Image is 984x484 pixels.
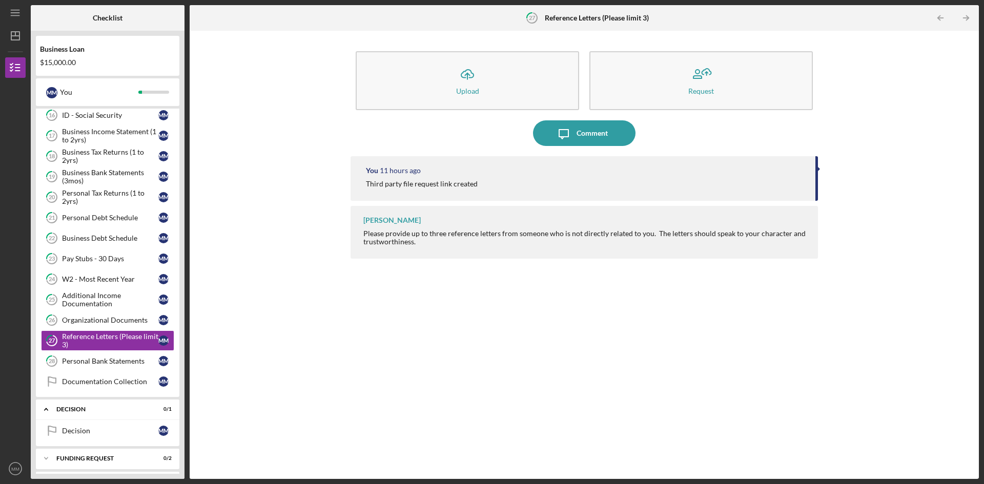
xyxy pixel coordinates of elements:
[62,148,158,164] div: Business Tax Returns (1 to 2yrs)
[41,420,174,441] a: DecisionMM
[158,254,169,264] div: M M
[153,406,172,412] div: 0 / 1
[40,45,175,53] div: Business Loan
[49,235,55,242] tspan: 22
[62,332,158,349] div: Reference Letters (Please limit 3)
[62,255,158,263] div: Pay Stubs - 30 Days
[158,172,169,182] div: M M
[158,335,169,346] div: M M
[40,58,175,67] div: $15,000.00
[363,216,421,224] div: [PERSON_NAME]
[49,174,55,180] tspan: 19
[49,153,55,160] tspan: 18
[363,229,808,246] div: Please provide up to three reference letters from someone who is not directly related to you. The...
[545,14,649,22] b: Reference Letters (Please limit 3)
[158,274,169,284] div: M M
[533,120,635,146] button: Comment
[380,166,421,175] time: 2025-10-02 03:38
[49,338,55,344] tspan: 27
[41,187,174,207] a: 20Personal Tax Returns (1 to 2yrs)MM
[366,166,378,175] div: You
[153,455,172,461] div: 0 / 2
[41,207,174,228] a: 21Personal Debt ScheduleMM
[158,213,169,223] div: M M
[41,351,174,371] a: 28Personal Bank StatementsMM
[62,189,158,205] div: Personal Tax Returns (1 to 2yrs)
[41,228,174,248] a: 22Business Debt ScheduleMM
[49,133,55,139] tspan: 17
[49,256,55,262] tspan: 23
[41,330,174,351] a: 27Reference Letters (Please limit 3)MM
[158,192,169,202] div: M M
[62,357,158,365] div: Personal Bank Statements
[49,194,55,201] tspan: 20
[158,131,169,141] div: M M
[158,110,169,120] div: M M
[5,458,26,479] button: MM
[577,120,608,146] div: Comment
[49,358,55,365] tspan: 28
[158,151,169,161] div: M M
[62,427,158,435] div: Decision
[41,269,174,289] a: 24W2 - Most Recent YearMM
[456,87,479,95] div: Upload
[158,294,169,305] div: M M
[56,406,146,412] div: Decision
[49,112,55,119] tspan: 16
[688,87,714,95] div: Request
[41,248,174,269] a: 23Pay Stubs - 30 DaysMM
[158,315,169,325] div: M M
[46,87,57,98] div: M M
[62,128,158,144] div: Business Income Statement (1 to 2yrs)
[41,125,174,146] a: 17Business Income Statement (1 to 2yrs)MM
[49,276,55,283] tspan: 24
[62,234,158,242] div: Business Debt Schedule
[62,291,158,308] div: Additional Income Documentation
[93,14,122,22] b: Checklist
[41,146,174,166] a: 18Business Tax Returns (1 to 2yrs)MM
[62,111,158,119] div: ID - Social Security
[62,275,158,283] div: W2 - Most Recent Year
[589,51,813,110] button: Request
[356,51,579,110] button: Upload
[49,297,55,303] tspan: 25
[158,376,169,387] div: M M
[158,356,169,366] div: M M
[529,14,536,21] tspan: 27
[366,180,478,188] div: Third party file request link created
[158,233,169,243] div: M M
[11,466,19,472] text: MM
[41,310,174,330] a: 26Organizational DocumentsMM
[41,166,174,187] a: 19Business Bank Statements (3mos)MM
[62,377,158,386] div: Documentation Collection
[41,289,174,310] a: 25Additional Income DocumentationMM
[49,215,55,221] tspan: 21
[62,169,158,185] div: Business Bank Statements (3mos)
[158,426,169,436] div: M M
[62,214,158,222] div: Personal Debt Schedule
[49,317,55,324] tspan: 26
[62,316,158,324] div: Organizational Documents
[41,105,174,125] a: 16ID - Social SecurityMM
[41,371,174,392] a: Documentation CollectionMM
[56,455,146,461] div: Funding Request
[60,83,138,101] div: You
